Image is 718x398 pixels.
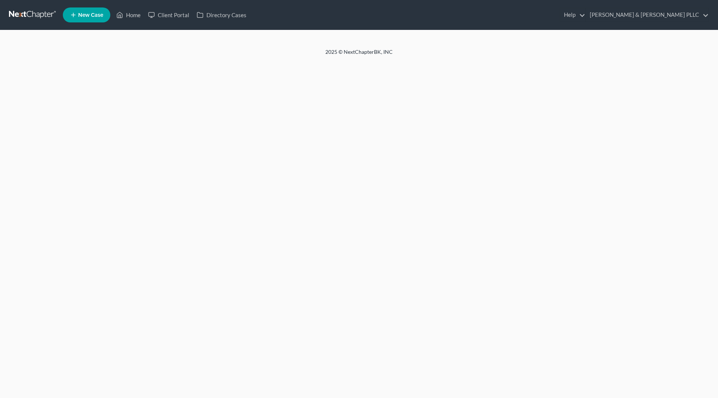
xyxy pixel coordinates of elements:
[193,8,250,22] a: Directory Cases
[113,8,144,22] a: Home
[560,8,585,22] a: Help
[586,8,709,22] a: [PERSON_NAME] & [PERSON_NAME] PLLC
[144,8,193,22] a: Client Portal
[146,48,572,62] div: 2025 © NextChapterBK, INC
[63,7,110,22] new-legal-case-button: New Case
